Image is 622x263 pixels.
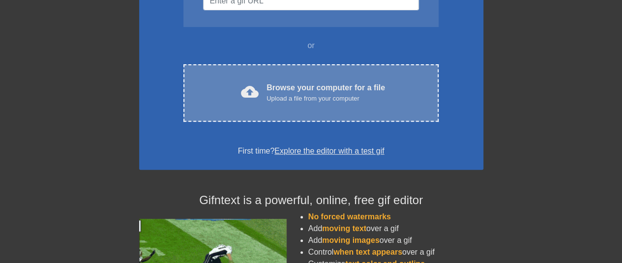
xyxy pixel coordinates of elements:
[308,212,391,221] span: No forced watermarks
[322,236,379,244] span: moving images
[267,94,385,104] div: Upload a file from your computer
[333,248,402,256] span: when text appears
[308,223,483,235] li: Add over a gif
[152,145,471,157] div: First time?
[274,147,384,155] a: Explore the editor with a test gif
[165,40,458,52] div: or
[308,235,483,246] li: Add over a gif
[139,193,483,208] h4: Gifntext is a powerful, online, free gif editor
[308,246,483,258] li: Control over a gif
[241,83,259,101] span: cloud_upload
[267,82,385,104] div: Browse your computer for a file
[322,224,366,233] span: moving text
